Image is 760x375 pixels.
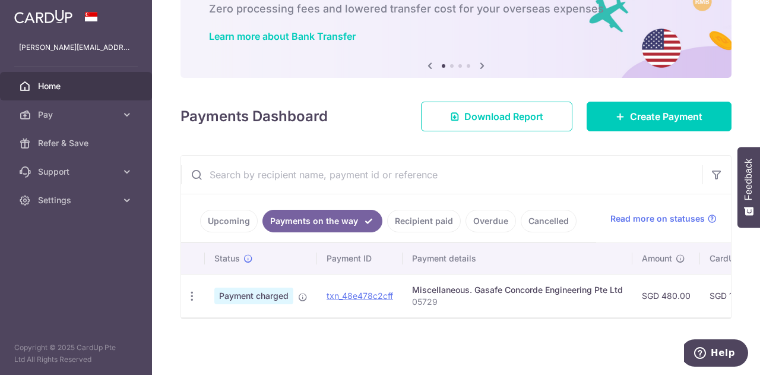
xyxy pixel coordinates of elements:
a: Learn more about Bank Transfer [209,30,356,42]
a: Payments on the way [262,210,382,232]
p: [PERSON_NAME][EMAIL_ADDRESS][DOMAIN_NAME] [19,42,133,53]
span: CardUp fee [710,253,755,264]
input: Search by recipient name, payment id or reference [181,156,702,194]
span: Pay [38,109,116,121]
span: Settings [38,194,116,206]
a: Overdue [465,210,516,232]
p: 05729 [412,296,623,308]
span: Payment charged [214,288,293,304]
td: SGD 480.00 [632,274,700,317]
a: Create Payment [587,102,731,131]
div: Miscellaneous. Gasafe Concorde Engineering Pte Ltd [412,284,623,296]
a: Read more on statuses [610,213,717,225]
a: Upcoming [200,210,258,232]
span: Support [38,166,116,178]
span: Create Payment [630,109,702,124]
iframe: Opens a widget where you can find more information [684,339,748,369]
a: txn_48e478c2cff [327,291,393,301]
button: Feedback - Show survey [737,147,760,228]
span: Status [214,253,240,264]
span: Feedback [743,159,754,200]
span: Amount [642,253,672,264]
a: Download Report [421,102,572,131]
span: Read more on statuses [610,213,705,225]
img: CardUp [14,10,72,24]
span: Download Report [464,109,543,124]
a: Cancelled [521,210,577,232]
th: Payment ID [317,243,403,274]
h6: Zero processing fees and lowered transfer cost for your overseas expenses [209,2,703,16]
th: Payment details [403,243,632,274]
span: Home [38,80,116,92]
span: Refer & Save [38,137,116,149]
a: Recipient paid [387,210,461,232]
h4: Payments Dashboard [180,106,328,127]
